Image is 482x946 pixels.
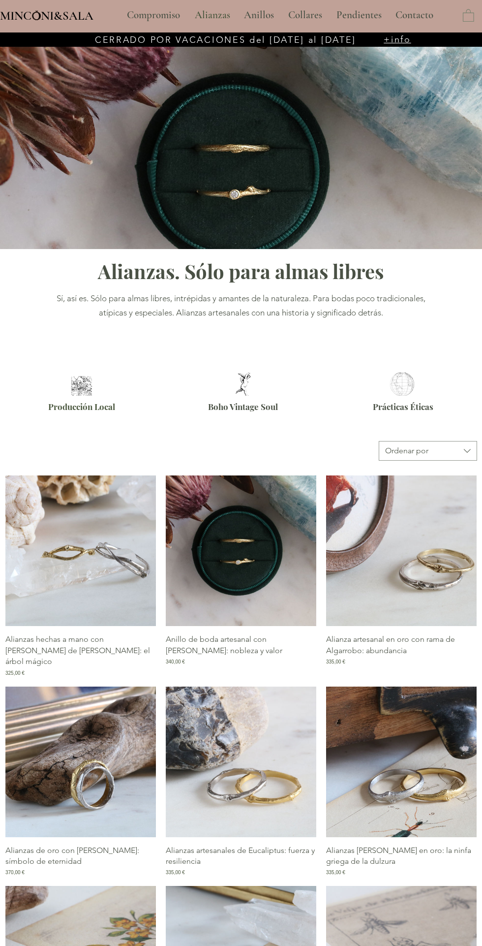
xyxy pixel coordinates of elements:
img: Alianzas éticas [387,373,417,396]
a: Pendientes [329,3,388,28]
span: CERRADO POR VACACIONES del [DATE] al [DATE] [95,34,356,45]
img: Alianzas artesanales Barcelona [68,376,94,396]
div: Galería de Anillo de boda artesanal con rama de Pruno: nobleza y valor [166,475,316,676]
p: Collares [283,3,327,28]
span: Producción Local [48,401,115,412]
a: Contacto [388,3,441,28]
p: Contacto [391,3,438,28]
div: Galería de Alianzas hechas a mano con rama de Celtis: el árbol mágico [5,475,156,676]
div: Ordenar por [385,445,428,456]
a: Anillos [237,3,281,28]
span: Alianzas. Sólo para almas libres [98,258,384,284]
span: Sí, así es. Sólo para almas libres, intrépidas y amantes de la naturaleza. Para bodas poco tradic... [57,293,425,317]
div: Galería de Alianza artesanal en oro con rama de Algarrobo: abundancia [326,475,477,676]
img: Minconi Sala [32,10,41,20]
div: Galería de Alianzas artesanales de Eucaliptus: fuerza y resiliencia [166,687,316,877]
img: Alianzas Boho Barcelona [228,373,258,396]
a: Collares [281,3,329,28]
nav: Sitio [100,3,460,28]
a: +info [384,34,411,45]
a: Alianzas [187,3,237,28]
a: Compromiso [120,3,187,28]
p: Compromiso [122,3,185,28]
p: Alianzas [190,3,235,28]
span: Prácticas Éticas [373,401,433,412]
div: Galería de Alianzas de oro con rama de Pino: símbolo de eternidad [5,687,156,877]
div: Galería de Alianzas rama de Melia en oro: la ninfa griega de la dulzura [326,687,477,877]
p: Anillos [239,3,279,28]
p: Pendientes [331,3,387,28]
span: Boho Vintage Soul [208,401,278,412]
